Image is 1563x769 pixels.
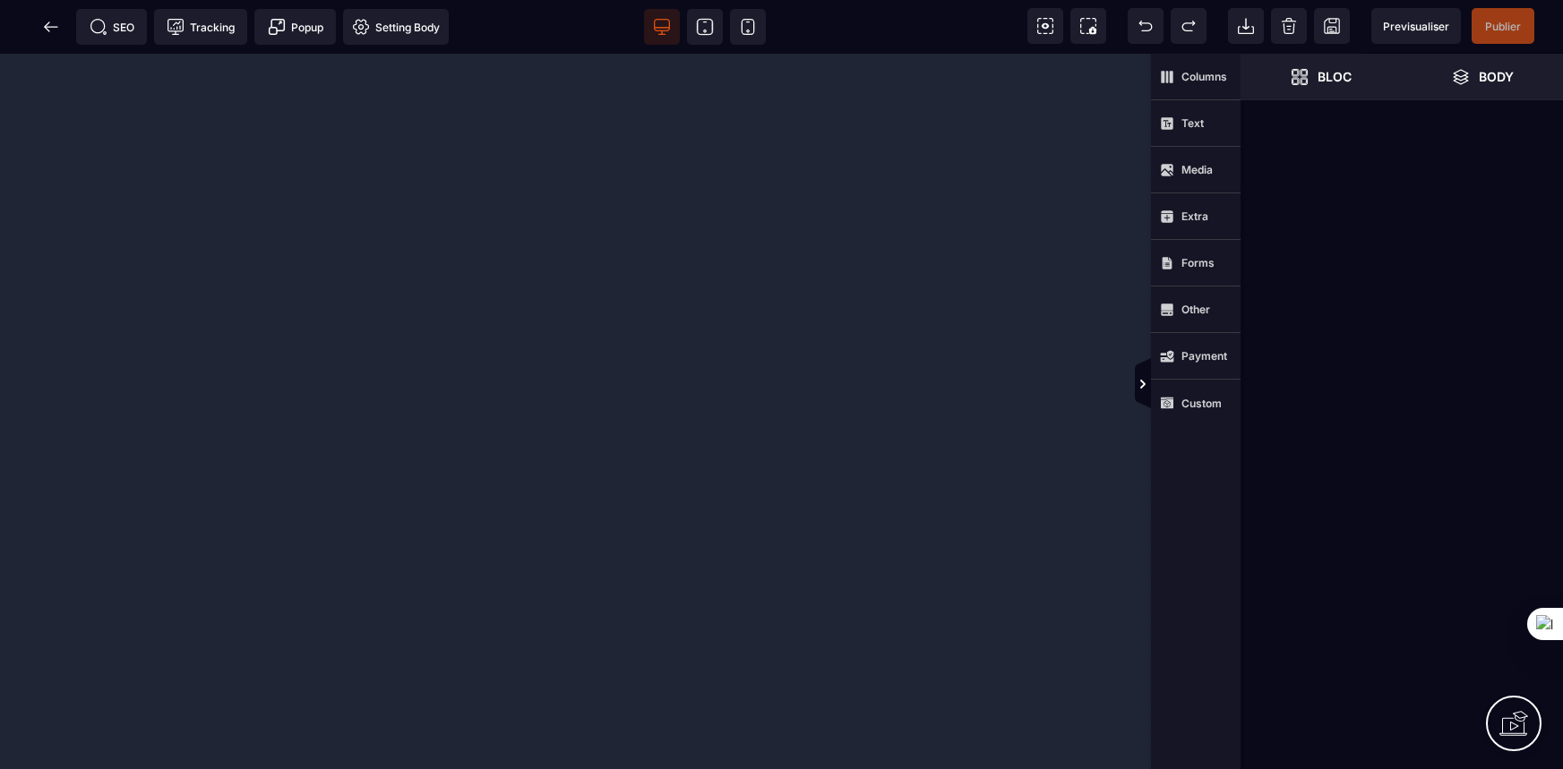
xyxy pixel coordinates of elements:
[167,18,235,36] span: Tracking
[1383,20,1449,33] span: Previsualiser
[1181,163,1213,176] strong: Media
[352,18,440,36] span: Setting Body
[1485,20,1521,33] span: Publier
[1318,70,1352,83] strong: Bloc
[1070,8,1106,44] span: Screenshot
[1181,397,1222,410] strong: Custom
[1181,256,1215,269] strong: Forms
[1371,8,1461,44] span: Preview
[1181,70,1227,83] strong: Columns
[1479,70,1514,83] strong: Body
[1241,54,1402,100] span: Open Blocks
[1181,209,1208,223] strong: Extra
[1402,54,1563,100] span: Open Layer Manager
[268,18,323,36] span: Popup
[1181,116,1204,130] strong: Text
[1027,8,1063,44] span: View components
[1181,349,1227,363] strong: Payment
[90,18,134,36] span: SEO
[1181,303,1210,316] strong: Other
